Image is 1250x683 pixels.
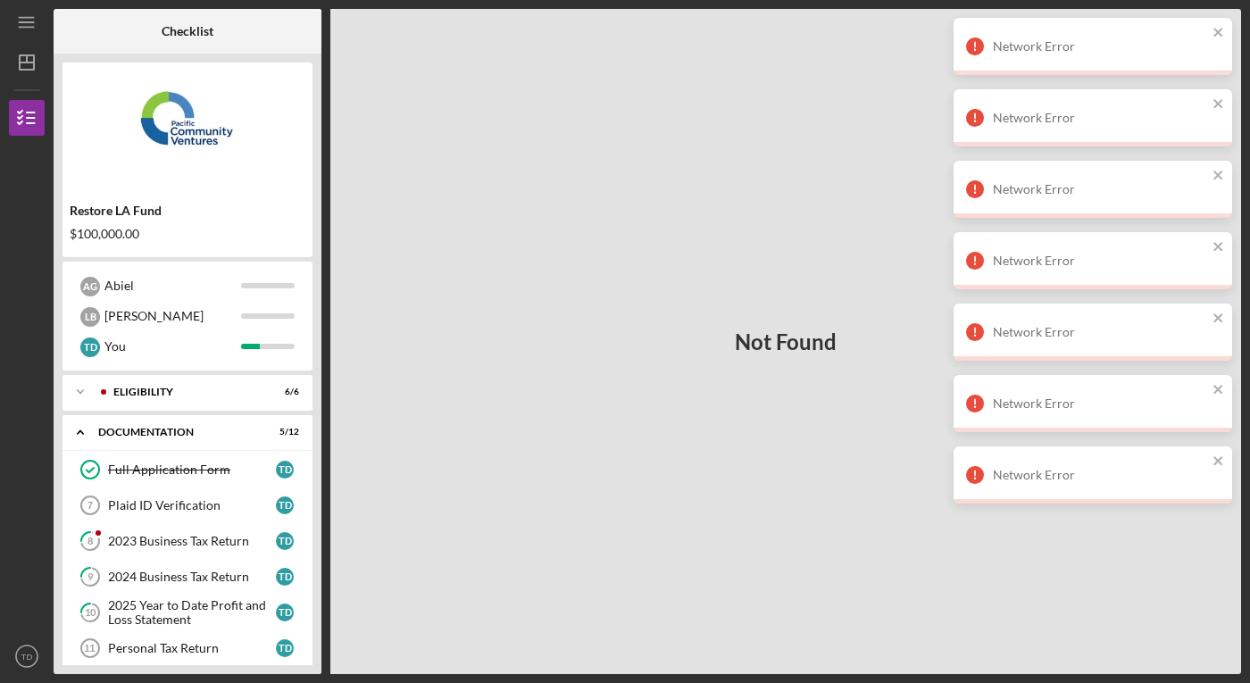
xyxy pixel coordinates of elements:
div: Network Error [993,39,1207,54]
div: T D [276,461,294,479]
button: close [1212,25,1225,42]
div: Network Error [993,111,1207,125]
tspan: 10 [85,607,96,619]
div: T D [276,496,294,514]
div: [PERSON_NAME] [104,301,241,331]
tspan: 11 [84,643,95,654]
a: 11Personal Tax ReturnTD [71,630,304,666]
div: Full Application Form [108,462,276,477]
div: Eligibility [113,387,254,397]
div: A G [80,277,100,296]
div: Documentation [98,427,254,437]
div: T D [80,337,100,357]
div: $100,000.00 [70,227,305,241]
div: Network Error [993,254,1207,268]
div: Network Error [993,396,1207,411]
div: 5 / 12 [267,427,299,437]
button: close [1212,454,1225,471]
div: Personal Tax Return [108,641,276,655]
a: Full Application FormTD [71,452,304,487]
div: Network Error [993,468,1207,482]
h3: Not Found [735,329,837,354]
a: 82023 Business Tax ReturnTD [71,523,304,559]
div: 2023 Business Tax Return [108,534,276,548]
div: T D [276,639,294,657]
tspan: 9 [87,571,94,583]
div: T D [276,604,294,621]
div: 6 / 6 [267,387,299,397]
div: Plaid ID Verification [108,498,276,512]
button: close [1212,96,1225,113]
div: T D [276,532,294,550]
a: 92024 Business Tax ReturnTD [71,559,304,595]
div: 2024 Business Tax Return [108,570,276,584]
tspan: 8 [87,536,93,547]
tspan: 7 [87,500,93,511]
button: close [1212,168,1225,185]
button: TD [9,638,45,674]
div: T D [276,568,294,586]
div: You [104,331,241,362]
div: L B [80,307,100,327]
div: Network Error [993,325,1207,339]
img: Product logo [62,71,312,179]
button: close [1212,239,1225,256]
div: 2025 Year to Date Profit and Loss Statement [108,598,276,627]
a: 7Plaid ID VerificationTD [71,487,304,523]
div: Restore LA Fund [70,204,305,218]
button: close [1212,311,1225,328]
text: TD [21,652,33,662]
div: Abiel [104,271,241,301]
div: Network Error [993,182,1207,196]
a: 102025 Year to Date Profit and Loss StatementTD [71,595,304,630]
b: Checklist [162,24,213,38]
button: close [1212,382,1225,399]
